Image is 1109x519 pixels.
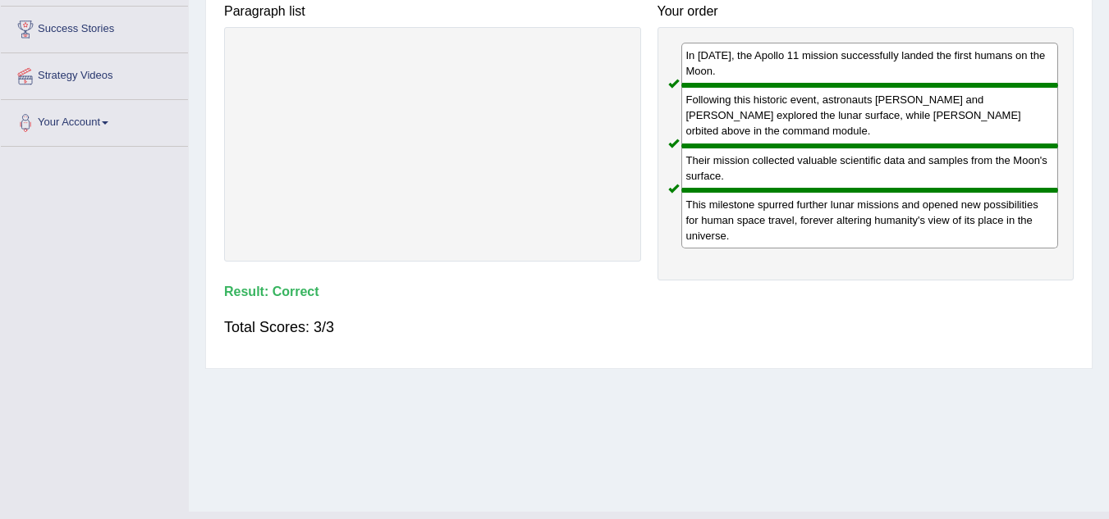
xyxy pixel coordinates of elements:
h4: Paragraph list [224,4,641,19]
h4: Result: [224,285,1074,299]
h4: Your order [658,4,1075,19]
div: Their mission collected valuable scientific data and samples from the Moon's surface. [681,146,1059,190]
div: This milestone spurred further lunar missions and opened new possibilities for human space travel... [681,190,1059,248]
a: Strategy Videos [1,53,188,94]
a: Success Stories [1,7,188,48]
div: In [DATE], the Apollo 11 mission successfully landed the first humans on the Moon. [681,43,1059,85]
div: Following this historic event, astronauts [PERSON_NAME] and [PERSON_NAME] explored the lunar surf... [681,85,1059,145]
div: Total Scores: 3/3 [224,307,1074,347]
a: Your Account [1,100,188,141]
